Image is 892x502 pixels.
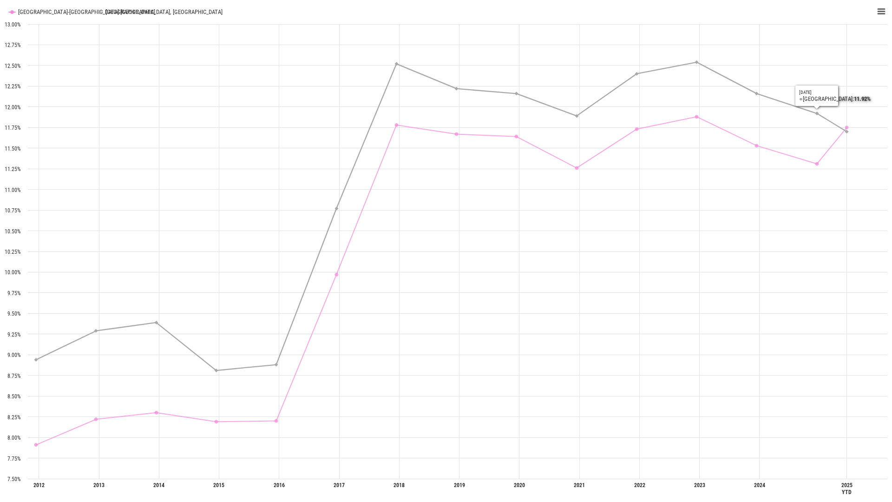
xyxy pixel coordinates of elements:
[575,166,579,170] path: Monday, 14 Dec, 17:00, 11.26. Denver-Aurora-Lakewood, CO.
[274,482,285,489] text: 2016
[455,87,459,91] path: Friday, 14 Dec, 17:00, 12.22. USA.
[5,83,21,90] text: 12.25%
[7,414,21,421] text: 8.25%
[635,127,639,131] path: Tuesday, 14 Dec, 17:00, 11.73. Denver-Aurora-Lakewood, CO.
[395,62,399,66] path: Thursday, 14 Dec, 17:00, 12.52. USA.
[335,207,339,211] path: Wednesday, 14 Dec, 17:00, 10.77. USA.
[5,187,21,193] text: 11.00%
[275,363,278,367] path: Monday, 14 Dec, 17:00, 8.88. USA.
[9,8,86,15] button: Show Denver-Aurora-Lakewood, CO
[5,42,21,48] text: 12.75%
[5,63,21,69] text: 12.50%
[7,373,21,379] text: 8.75%
[5,207,21,214] text: 10.75%
[335,273,339,277] path: Wednesday, 14 Dec, 17:00, 9.97. Denver-Aurora-Lakewood, CO.
[155,411,158,415] path: Saturday, 14 Dec, 17:00, 8.3. Denver-Aurora-Lakewood, CO.
[7,476,21,482] text: 7.50%
[841,482,853,495] text: 2025 YTD
[94,329,98,333] path: Friday, 14 Dec, 17:00, 9.29. USA.
[754,482,765,489] text: 2024
[34,358,38,362] path: Wednesday, 14 Dec, 17:00, 8.94. USA.
[34,443,38,447] path: Wednesday, 14 Dec, 17:00, 7.91. Denver-Aurora-Lakewood, CO.
[694,482,705,489] text: 2023
[575,114,579,118] path: Monday, 14 Dec, 17:00, 11.89. USA.
[5,269,21,276] text: 10.00%
[7,456,21,462] text: 7.75%
[96,8,116,15] button: Show USA
[7,290,21,297] text: 9.75%
[5,228,21,235] text: 10.50%
[845,130,848,133] path: Saturday, 14 Jun, 18:00, 11.7. USA.
[515,135,518,139] path: Saturday, 14 Dec, 17:00, 11.64. Denver-Aurora-Lakewood, CO.
[695,115,699,119] path: Wednesday, 14 Dec, 17:00, 11.88. Denver-Aurora-Lakewood, CO.
[574,482,585,489] text: 2021
[213,482,224,489] text: 2015
[5,21,21,28] text: 13.00%
[7,331,21,338] text: 9.25%
[695,60,699,64] path: Wednesday, 14 Dec, 17:00, 12.54. USA.
[815,162,819,166] path: Saturday, 14 Dec, 17:00, 11.31. Denver-Aurora-Lakewood, CO.
[153,482,164,489] text: 2014
[455,132,459,136] path: Friday, 14 Dec, 17:00, 11.67. Denver-Aurora-Lakewood, CO.
[215,420,218,423] path: Sunday, 14 Dec, 17:00, 8.19. Denver-Aurora-Lakewood, CO.
[395,123,399,127] path: Thursday, 14 Dec, 17:00, 11.78. Denver-Aurora-Lakewood, CO.
[105,8,155,15] text: [GEOGRAPHIC_DATA]
[5,145,21,152] text: 11.50%
[5,166,21,172] text: 11.25%
[454,482,465,489] text: 2019
[7,393,21,400] text: 8.50%
[215,369,218,372] path: Sunday, 14 Dec, 17:00, 8.81. USA.
[815,112,819,115] path: Saturday, 14 Dec, 17:00, 11.92. USA.
[514,482,525,489] text: 2020
[155,321,158,324] path: Saturday, 14 Dec, 17:00, 9.39. USA.
[33,482,45,489] text: 2012
[275,419,278,423] path: Monday, 14 Dec, 17:00, 8.2. Denver-Aurora-Lakewood, CO.
[7,310,21,317] text: 9.50%
[334,482,345,489] text: 2017
[5,125,21,131] text: 11.75%
[7,435,21,441] text: 8.00%
[634,482,645,489] text: 2022
[635,72,639,76] path: Tuesday, 14 Dec, 17:00, 12.4. USA.
[5,104,21,111] text: 12.00%
[394,482,405,489] text: 2018
[755,144,759,147] path: Thursday, 14 Dec, 17:00, 11.53. Denver-Aurora-Lakewood, CO.
[5,249,21,255] text: 10.25%
[755,92,759,95] path: Thursday, 14 Dec, 17:00, 12.16. USA.
[7,352,21,358] text: 9.00%
[94,417,98,421] path: Friday, 14 Dec, 17:00, 8.22. Denver-Aurora-Lakewood, CO.
[515,92,518,95] path: Saturday, 14 Dec, 17:00, 12.16. USA.
[93,482,105,489] text: 2013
